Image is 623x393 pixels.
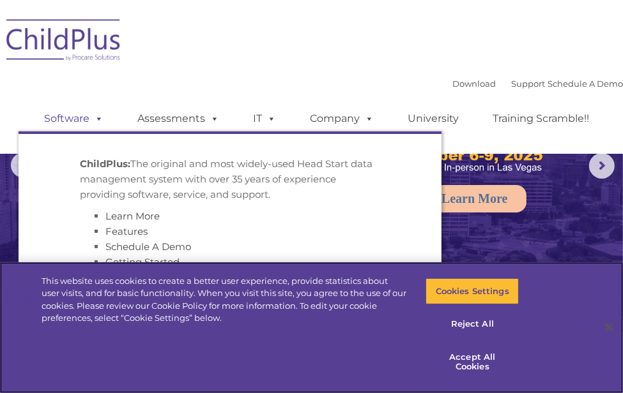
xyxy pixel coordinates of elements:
[297,106,387,131] a: Company
[548,78,623,89] a: Schedule A Demo
[595,313,623,341] button: Close
[511,78,545,89] a: Support
[42,275,407,325] div: This website uses cookies to create a better user experience, provide statistics about user visit...
[105,256,180,268] a: Getting Started
[105,210,160,222] a: Learn More
[426,278,519,305] button: Cookies Settings
[240,106,289,131] a: IT
[105,225,148,237] a: Features
[452,78,496,89] a: Download
[31,106,116,131] a: Software
[80,158,130,170] strong: ChildPlus:
[426,344,519,380] button: Accept All Cookies
[125,106,232,131] a: Assessments
[105,241,191,253] a: Schedule A Demo
[480,106,602,131] a: Training Scramble!!
[80,156,380,202] p: The original and most widely-used Head Start data management system with over 35 years of experie...
[395,106,472,131] a: University
[452,78,623,89] font: |
[426,311,519,337] button: Reject All
[423,185,527,212] a: Learn More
